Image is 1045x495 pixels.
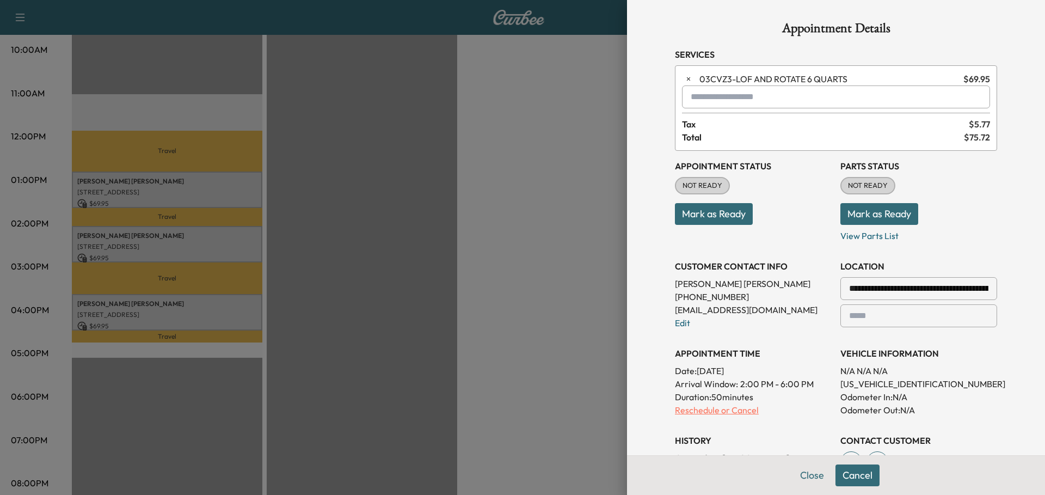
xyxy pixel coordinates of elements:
[675,160,832,173] h3: Appointment Status
[740,377,814,390] span: 2:00 PM - 6:00 PM
[840,404,997,417] p: Odometer Out: N/A
[969,118,990,131] span: $ 5.77
[675,347,832,360] h3: APPOINTMENT TIME
[675,390,832,404] p: Duration: 50 minutes
[675,260,832,273] h3: CUSTOMER CONTACT INFO
[963,72,990,85] span: $ 69.95
[840,225,997,242] p: View Parts List
[675,48,997,61] h3: Services
[675,277,832,290] p: [PERSON_NAME] [PERSON_NAME]
[840,390,997,404] p: Odometer In: N/A
[675,377,832,390] p: Arrival Window:
[682,131,964,144] span: Total
[840,377,997,390] p: [US_VEHICLE_IDENTIFICATION_NUMBER]
[675,317,690,328] a: Edit
[841,180,894,191] span: NOT READY
[840,434,997,447] h3: CONTACT CUSTOMER
[675,303,832,316] p: [EMAIL_ADDRESS][DOMAIN_NAME]
[840,364,997,377] p: N/A N/A N/A
[840,203,918,225] button: Mark as Ready
[675,451,832,465] p: Created By : [PERSON_NAME]
[793,465,831,486] button: Close
[675,364,832,377] p: Date: [DATE]
[676,180,729,191] span: NOT READY
[675,404,832,417] p: Reschedule or Cancel
[675,22,997,39] h1: Appointment Details
[840,260,997,273] h3: LOCATION
[840,347,997,360] h3: VEHICLE INFORMATION
[675,434,832,447] h3: History
[682,118,969,131] span: Tax
[840,160,997,173] h3: Parts Status
[675,290,832,303] p: [PHONE_NUMBER]
[699,72,959,85] span: LOF AND ROTATE 6 QUARTS
[964,131,990,144] span: $ 75.72
[835,465,880,486] button: Cancel
[675,203,753,225] button: Mark as Ready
